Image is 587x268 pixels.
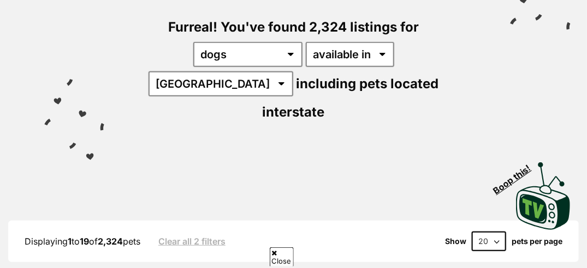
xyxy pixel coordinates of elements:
[68,236,72,247] strong: 1
[263,76,439,120] span: including pets located interstate
[516,162,571,230] img: PetRescue TV logo
[516,153,571,232] a: Boop this!
[491,156,542,196] span: Boop this!
[168,19,419,35] span: Furreal! You've found 2,324 listings for
[80,236,89,247] strong: 19
[445,237,466,246] span: Show
[512,237,562,246] label: pets per page
[25,236,140,247] span: Displaying to of pets
[158,236,226,246] a: Clear all 2 filters
[98,236,123,247] strong: 2,324
[270,247,294,266] span: Close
